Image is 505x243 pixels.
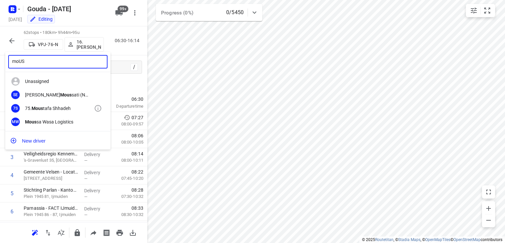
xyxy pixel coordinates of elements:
div: MW [11,118,20,126]
b: Mous [60,92,72,97]
div: Unassigned [5,75,110,88]
div: [PERSON_NAME] sati (NR Transport) (Best) [25,92,94,97]
b: Mous [32,106,43,111]
div: sa Wasa Logistics [25,119,94,124]
div: SE [11,91,20,99]
div: 7S75.Moustafa Shhadeh [5,101,110,115]
b: Mous [25,119,36,124]
div: 7S [11,104,20,113]
div: SE[PERSON_NAME]Moussati (NR Transport) (Best) [5,88,110,102]
div: MWMoussa Wasa Logistics [5,115,110,128]
button: New driver [5,134,110,147]
input: Assign to... [8,55,108,68]
div: 75. tafa Shhadeh [25,106,94,111]
div: Unassigned [25,79,94,84]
